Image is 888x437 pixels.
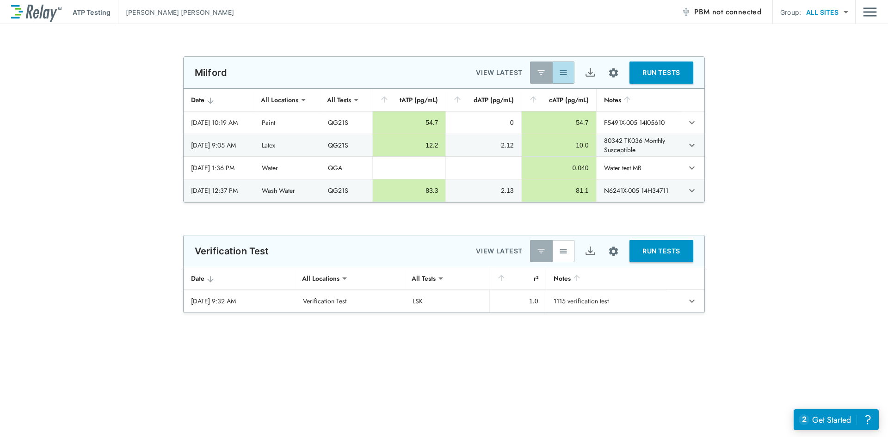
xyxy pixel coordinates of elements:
button: Export [579,240,601,262]
button: Site setup [601,61,626,85]
button: RUN TESTS [629,240,693,262]
p: ATP Testing [73,7,111,17]
td: Water [254,157,321,179]
p: Milford [195,67,227,78]
td: Latex [254,134,321,156]
table: sticky table [184,267,704,313]
img: Drawer Icon [863,3,877,21]
div: [DATE] 9:05 AM [191,141,247,150]
p: [PERSON_NAME] [PERSON_NAME] [126,7,234,17]
td: 80342 TK036 Monthly Susceptible [596,134,681,156]
td: F5491X-005 14I05610 [596,111,681,134]
p: Verification Test [195,246,269,257]
button: expand row [684,137,700,153]
div: [DATE] 12:37 PM [191,186,247,195]
div: 54.7 [529,118,589,127]
div: [DATE] 1:36 PM [191,163,247,172]
button: Export [579,62,601,84]
button: PBM not connected [678,3,765,21]
iframe: Resource center [794,409,879,430]
div: All Tests [405,269,442,288]
span: not connected [712,6,761,17]
img: View All [559,246,568,256]
img: Latest [536,246,546,256]
div: Notes [554,273,659,284]
div: r² [497,273,538,284]
div: 0 [453,118,513,127]
td: Wash Water [254,179,321,202]
p: Group: [780,7,801,17]
img: Settings Icon [608,67,619,79]
button: Main menu [863,3,877,21]
td: QG21S [321,111,372,134]
div: 1.0 [497,296,538,306]
img: Export Icon [585,67,596,79]
div: dATP (pg/mL) [453,94,513,105]
div: 54.7 [380,118,438,127]
td: QGA [321,157,372,179]
div: 2.12 [453,141,513,150]
img: Settings Icon [608,246,619,257]
img: Export Icon [585,246,596,257]
button: expand row [684,115,700,130]
button: expand row [684,160,700,176]
div: 2.13 [453,186,513,195]
div: [DATE] 9:32 AM [191,296,288,306]
td: 1115 verification test [546,290,666,312]
td: QG21S [321,179,372,202]
td: N6241X-005 14H34711 [596,179,681,202]
div: 81.1 [529,186,589,195]
img: Latest [536,68,546,77]
button: expand row [684,183,700,198]
td: Verification Test [296,290,405,312]
th: Date [184,267,296,290]
td: Paint [254,111,321,134]
button: Site setup [601,239,626,264]
th: Date [184,89,254,111]
span: PBM [694,6,761,18]
td: LSK [405,290,489,312]
div: All Locations [296,269,346,288]
div: [DATE] 10:19 AM [191,118,247,127]
div: All Tests [321,91,358,109]
div: tATP (pg/mL) [380,94,438,105]
div: 12.2 [380,141,438,150]
img: View All [559,68,568,77]
img: LuminUltra Relay [11,2,62,22]
button: expand row [684,293,700,309]
div: 83.3 [380,186,438,195]
div: Notes [604,94,674,105]
p: VIEW LATEST [476,246,523,257]
td: Water test MB [596,157,681,179]
table: sticky table [184,89,704,202]
img: Offline Icon [681,7,691,17]
p: VIEW LATEST [476,67,523,78]
div: All Locations [254,91,305,109]
td: QG21S [321,134,372,156]
button: RUN TESTS [629,62,693,84]
div: 0.040 [529,163,589,172]
div: cATP (pg/mL) [529,94,589,105]
div: 10.0 [529,141,589,150]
